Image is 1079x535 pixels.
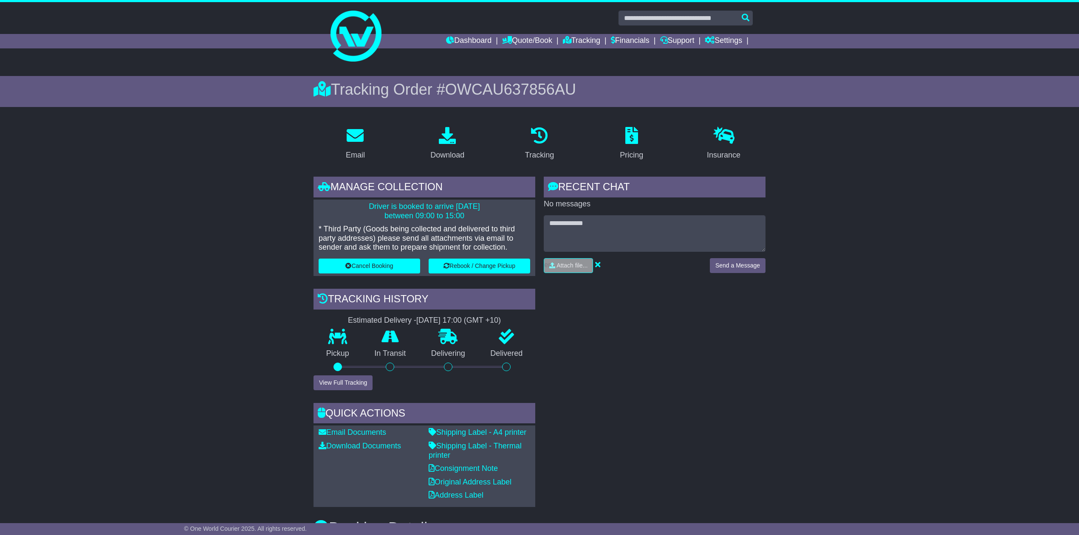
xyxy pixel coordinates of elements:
button: Cancel Booking [319,259,420,273]
a: Quote/Book [502,34,552,48]
a: Email Documents [319,428,386,436]
a: Insurance [701,124,746,164]
div: Manage collection [314,177,535,200]
a: Address Label [429,491,483,499]
button: Send a Message [710,258,765,273]
p: No messages [544,200,765,209]
a: Email [340,124,370,164]
a: Shipping Label - A4 printer [429,428,526,436]
p: Delivered [478,349,536,358]
span: © One World Courier 2025. All rights reserved. [184,525,307,532]
a: Original Address Label [429,478,511,486]
div: RECENT CHAT [544,177,765,200]
a: Settings [705,34,742,48]
a: Shipping Label - Thermal printer [429,442,522,459]
a: Download Documents [319,442,401,450]
div: Tracking Order # [314,80,765,99]
button: Rebook / Change Pickup [429,259,530,273]
a: Pricing [614,124,649,164]
a: Tracking [563,34,600,48]
a: Download [425,124,470,164]
div: Pricing [620,149,643,161]
p: Driver is booked to arrive [DATE] between 09:00 to 15:00 [319,202,530,220]
p: Pickup [314,349,362,358]
a: Consignment Note [429,464,498,473]
div: Tracking history [314,289,535,312]
div: Estimated Delivery - [314,316,535,325]
p: In Transit [362,349,419,358]
button: View Full Tracking [314,375,373,390]
a: Financials [611,34,650,48]
a: Support [660,34,695,48]
div: Quick Actions [314,403,535,426]
div: Insurance [707,149,740,161]
p: Delivering [418,349,478,358]
div: Download [430,149,464,161]
div: Tracking [525,149,554,161]
div: [DATE] 17:00 (GMT +10) [416,316,501,325]
a: Dashboard [446,34,491,48]
div: Email [346,149,365,161]
p: * Third Party (Goods being collected and delivered to third party addresses) please send all atta... [319,225,530,252]
span: OWCAU637856AU [445,81,576,98]
a: Tracking [520,124,559,164]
